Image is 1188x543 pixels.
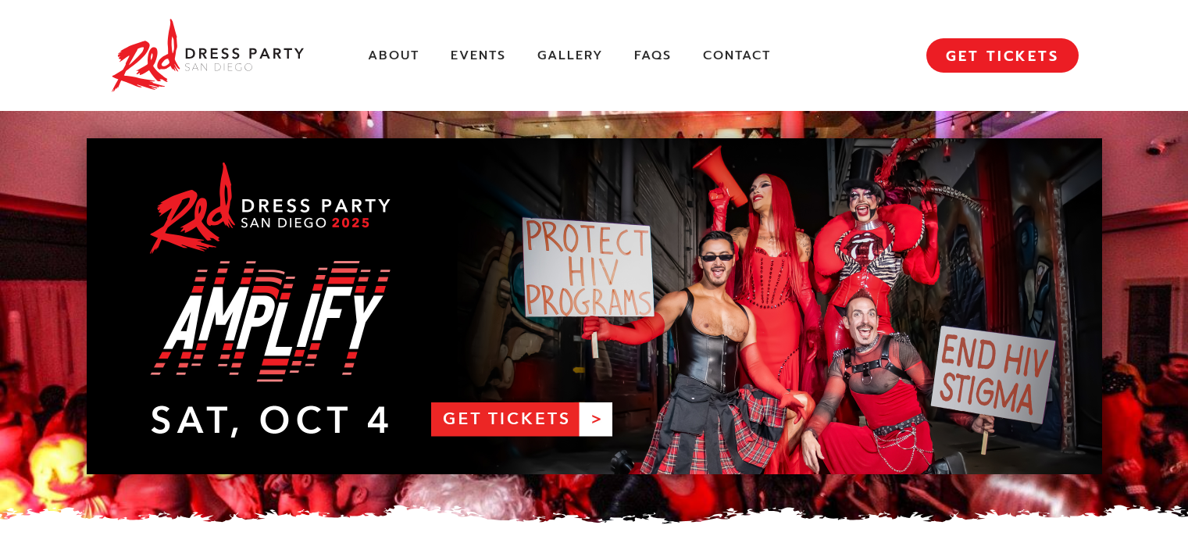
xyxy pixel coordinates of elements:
a: Events [451,48,506,64]
a: Contact [703,48,771,64]
img: Red Dress Party San Diego [110,16,305,95]
a: FAQs [634,48,672,64]
a: Gallery [537,48,603,64]
a: GET TICKETS [926,38,1079,73]
a: About [368,48,419,64]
